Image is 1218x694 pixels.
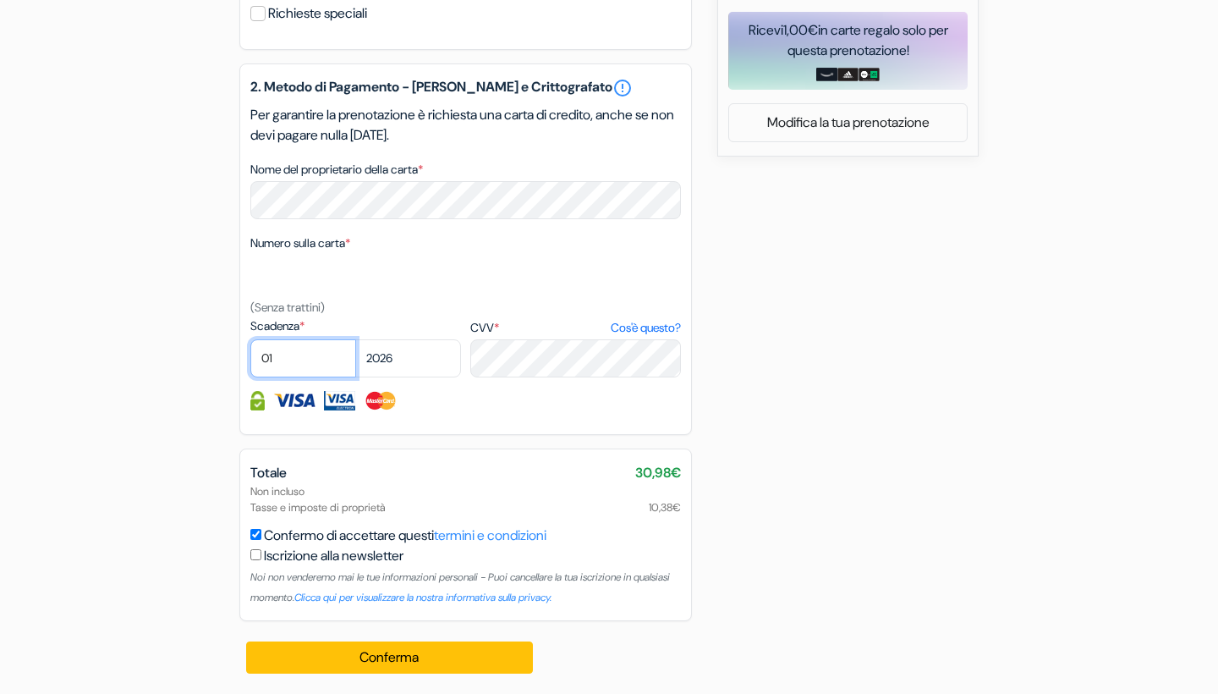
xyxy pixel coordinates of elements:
[729,107,967,139] a: Modifica la tua prenotazione
[250,105,681,146] p: Per garantire la prenotazione è richiesta una carta di credito, anche se non devi pagare nulla [D...
[250,391,265,410] img: Le informazioni della carta di credito sono codificate e criptate
[611,319,681,337] a: Cos'è questo?
[294,591,551,604] a: Clicca qui per visualizzare la nostra informativa sulla privacy.
[364,391,398,410] img: Master Card
[837,68,859,81] img: adidas-card.png
[324,391,354,410] img: Visa Electron
[273,391,315,410] img: Visa
[728,20,968,61] div: Ricevi in carte regalo solo per questa prenotazione!
[264,546,403,566] label: Iscrizione alla newsletter
[250,483,681,515] div: Non incluso Tasse e imposte di proprietà
[250,317,461,335] label: Scadenza
[816,68,837,81] img: amazon-card-no-text.png
[859,68,880,81] img: uber-uber-eats-card.png
[434,526,546,544] a: termini e condizioni
[649,499,681,515] span: 10,38€
[246,642,533,674] button: Conferma
[268,2,367,25] label: Richieste speciali
[250,234,350,252] label: Numero sulla carta
[264,526,546,546] label: Confermo di accettare questi
[612,78,633,98] a: error_outline
[250,78,681,98] h5: 2. Metodo di Pagamento - [PERSON_NAME] e Crittografato
[250,570,670,604] small: Noi non venderemo mai le tue informazioni personali - Puoi cancellare la tua iscrizione in qualsi...
[250,161,423,179] label: Nome del proprietario della carta
[635,463,681,483] span: 30,98€
[250,300,325,315] small: (Senza trattini)
[250,464,287,482] span: Totale
[783,21,818,39] span: 1,00€
[470,319,681,337] label: CVV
